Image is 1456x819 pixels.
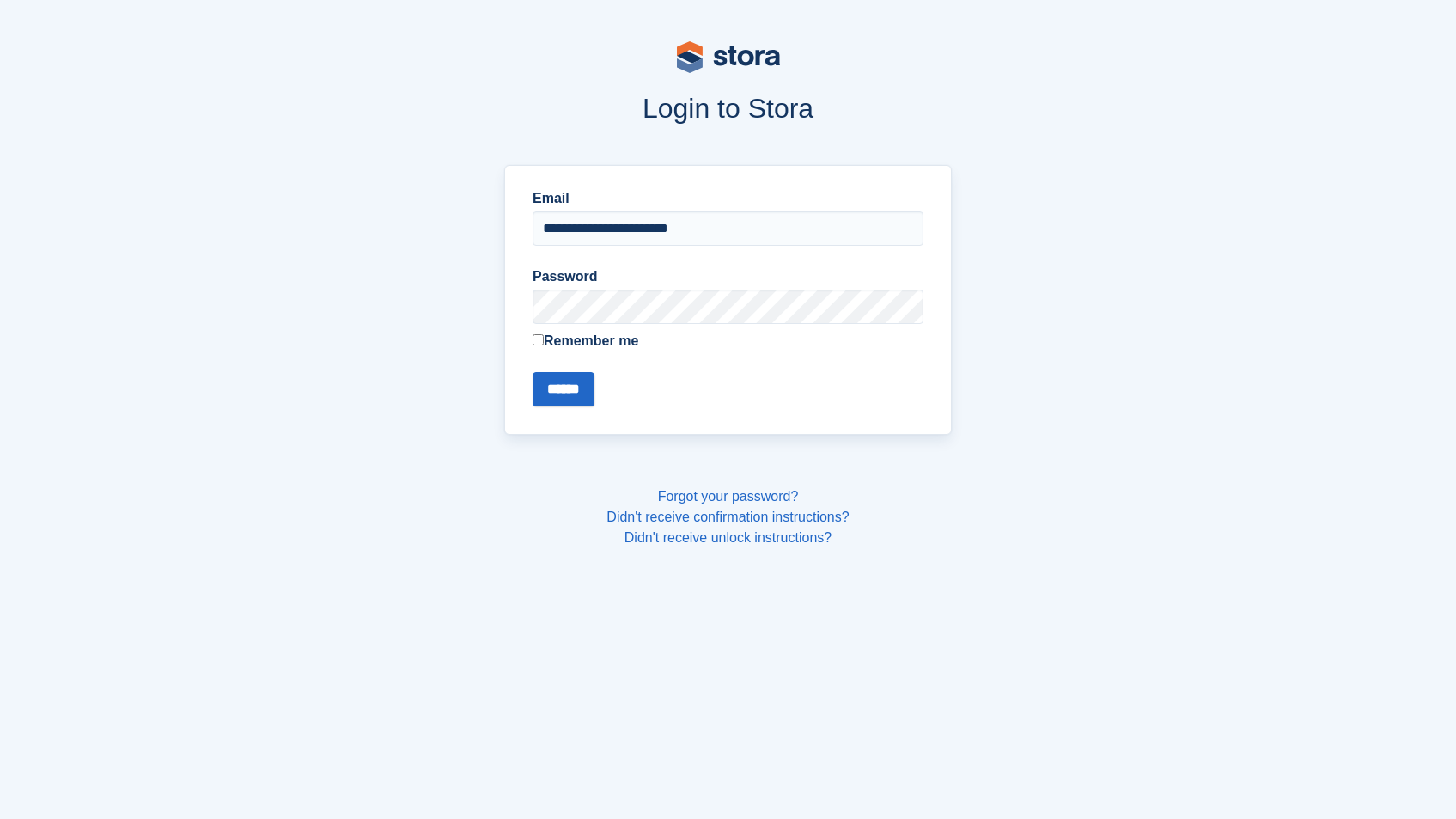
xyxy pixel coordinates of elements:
[533,188,923,209] label: Email
[533,331,923,351] label: Remember me
[624,530,832,545] a: Didn't receive unlock instructions?
[658,489,799,504] a: Forgot your password?
[606,510,849,524] a: Didn't receive confirmation instructions?
[533,334,544,345] input: Remember me
[177,93,1280,124] h1: Login to Stora
[677,41,780,73] img: stora-logo-53a41332b3708ae10de48c4981b4e9114cc0af31d8433b30ea865607fb682f29.svg
[533,266,923,287] label: Password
